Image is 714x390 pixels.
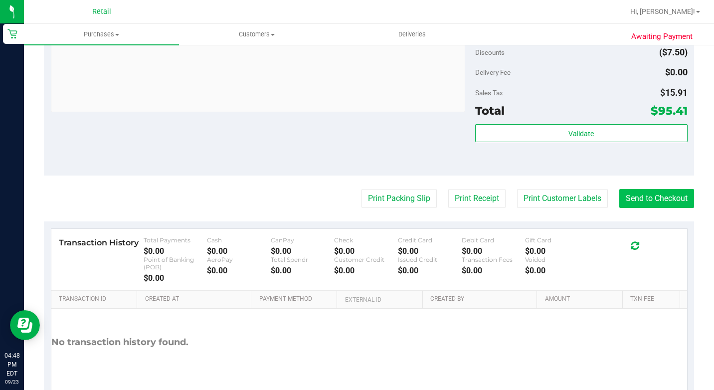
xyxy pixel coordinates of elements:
div: Debit Card [462,236,526,244]
div: $0.00 [462,246,526,256]
button: Print Packing Slip [361,189,437,208]
inline-svg: Retail [7,29,17,39]
a: Payment Method [259,295,333,303]
div: Gift Card [525,236,589,244]
div: Cash [207,236,271,244]
span: Retail [92,7,111,16]
div: $0.00 [398,266,462,275]
div: $0.00 [334,246,398,256]
span: Customers [179,30,334,39]
div: No transaction history found. [51,309,188,376]
span: Delivery Fee [475,68,511,76]
div: Credit Card [398,236,462,244]
div: $0.00 [271,246,335,256]
div: Total Payments [144,236,207,244]
div: AeroPay [207,256,271,263]
div: $0.00 [144,273,207,283]
div: $0.00 [207,246,271,256]
div: Total Spendr [271,256,335,263]
span: Total [475,104,505,118]
div: Customer Credit [334,256,398,263]
th: External ID [337,291,422,309]
a: Txn Fee [630,295,676,303]
span: ($7.50) [659,47,688,57]
div: Voided [525,256,589,263]
span: $95.41 [651,104,688,118]
a: Created At [145,295,247,303]
span: Hi, [PERSON_NAME]! [630,7,695,15]
div: $0.00 [525,246,589,256]
span: Awaiting Payment [631,31,693,42]
div: $0.00 [334,266,398,275]
a: Deliveries [335,24,490,45]
span: Sales Tax [475,89,503,97]
div: $0.00 [525,266,589,275]
button: Print Receipt [448,189,506,208]
div: Transaction Fees [462,256,526,263]
span: Discounts [475,43,505,61]
a: Customers [179,24,334,45]
span: $0.00 [665,67,688,77]
iframe: Resource center [10,310,40,340]
div: $0.00 [207,266,271,275]
p: 09/23 [4,378,19,386]
a: Created By [430,295,533,303]
div: $0.00 [144,246,207,256]
div: Issued Credit [398,256,462,263]
span: Deliveries [385,30,439,39]
span: Validate [568,130,594,138]
a: Purchases [24,24,179,45]
div: CanPay [271,236,335,244]
a: Amount [545,295,619,303]
div: $0.00 [271,266,335,275]
button: Print Customer Labels [517,189,608,208]
div: $0.00 [398,246,462,256]
div: $0.00 [462,266,526,275]
span: $15.91 [660,87,688,98]
div: Point of Banking (POB) [144,256,207,271]
div: Check [334,236,398,244]
p: 04:48 PM EDT [4,351,19,378]
button: Send to Checkout [619,189,694,208]
button: Validate [475,124,688,142]
a: Transaction ID [59,295,133,303]
span: Purchases [24,30,179,39]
